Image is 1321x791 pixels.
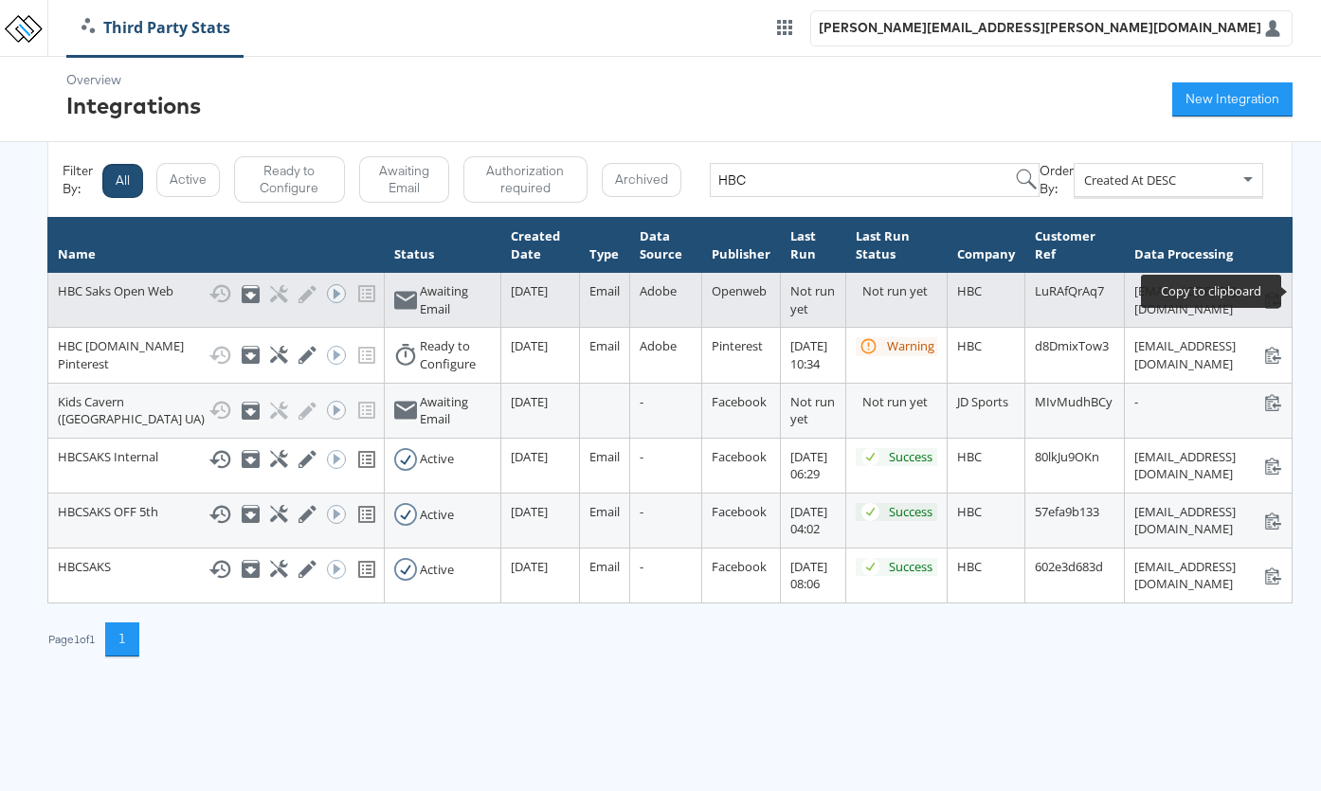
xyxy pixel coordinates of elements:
th: Created Date [500,218,579,273]
div: HBCSAKS Internal [58,448,374,471]
div: Integrations [66,89,201,121]
th: Status [384,218,500,273]
div: Filter By: [63,162,101,197]
span: Not run yet [790,393,835,428]
div: [EMAIL_ADDRESS][DOMAIN_NAME] [1134,337,1282,372]
input: e.g name,id or company [710,163,1040,197]
button: Active [156,163,220,197]
span: [DATE] [511,337,548,354]
span: HBC [957,448,982,465]
span: 57efa9b133 [1035,503,1099,520]
span: Email [589,337,620,354]
span: 80lkJu9OKn [1035,448,1099,465]
div: HBC [DOMAIN_NAME] Pinterest [58,337,374,372]
span: MIvMudhBCy [1035,393,1113,410]
span: Not run yet [790,282,835,317]
span: d8DmixTow3 [1035,337,1109,354]
span: - [640,503,643,520]
span: [DATE] 04:02 [790,503,827,538]
div: HBC Saks Open Web [58,282,374,305]
span: HBC [957,337,982,354]
div: [PERSON_NAME][EMAIL_ADDRESS][PERSON_NAME][DOMAIN_NAME] [819,19,1261,37]
div: Active [420,561,454,579]
span: Email [589,282,620,299]
div: [EMAIL_ADDRESS][DOMAIN_NAME] [1134,448,1282,483]
th: Last Run [780,218,846,273]
div: - [1134,393,1282,411]
span: - [640,448,643,465]
button: Ready to Configure [234,156,345,203]
th: Name [48,218,385,273]
th: Type [579,218,629,273]
th: Data Source [629,218,701,273]
span: - [640,393,643,410]
div: Success [889,448,932,466]
span: [DATE] [511,448,548,465]
span: - [640,558,643,575]
span: Facebook [712,558,767,575]
div: Ready to Configure [420,337,491,372]
span: [DATE] 08:06 [790,558,827,593]
span: HBC [957,282,982,299]
span: [DATE] 06:29 [790,448,827,483]
div: Not run yet [862,282,937,300]
div: Awaiting Email [420,282,491,317]
div: [EMAIL_ADDRESS][DOMAIN_NAME] [1134,282,1282,317]
span: HBC [957,503,982,520]
th: Customer Ref [1025,218,1125,273]
div: HBCSAKS [58,558,374,581]
div: [EMAIL_ADDRESS][DOMAIN_NAME] [1134,558,1282,593]
span: [DATE] [511,282,548,299]
span: Facebook [712,393,767,410]
a: Third Party Stats [67,17,244,39]
div: Overview [66,71,201,89]
span: Adobe [640,337,677,354]
button: Awaiting Email [359,156,449,203]
button: All [102,164,143,198]
span: [DATE] [511,558,548,575]
span: Facebook [712,448,767,465]
svg: View missing tracking codes [355,558,378,581]
span: [DATE] 10:34 [790,337,827,372]
span: Email [589,558,620,575]
span: Created At DESC [1084,171,1176,189]
button: New Integration [1172,82,1293,117]
div: HBCSAKS OFF 5th [58,503,374,526]
span: JD Sports [957,393,1008,410]
div: [EMAIL_ADDRESS][DOMAIN_NAME] [1134,503,1282,538]
div: Kids Cavern ([GEOGRAPHIC_DATA] UA) [58,393,374,428]
div: Order By: [1040,162,1074,197]
span: 602e3d683d [1035,558,1103,575]
span: Openweb [712,282,767,299]
div: Active [420,450,454,468]
span: Facebook [712,503,767,520]
button: 1 [105,622,139,656]
button: Authorization required [463,156,588,203]
span: Pinterest [712,337,763,354]
th: Last Run Status [846,218,948,273]
div: Active [420,506,454,524]
div: Success [889,558,932,576]
th: Data Processing [1125,218,1293,273]
svg: View missing tracking codes [355,503,378,526]
span: [DATE] [511,393,548,410]
button: Archived [602,163,681,197]
span: Email [589,448,620,465]
div: Page 1 of 1 [47,633,96,646]
th: Company [948,218,1025,273]
div: Awaiting Email [420,393,491,428]
span: Email [589,503,620,520]
span: LuRAfQrAq7 [1035,282,1104,299]
div: Warning [887,337,934,355]
span: HBC [957,558,982,575]
span: Adobe [640,282,677,299]
svg: View missing tracking codes [355,448,378,471]
div: Not run yet [862,393,937,411]
span: [DATE] [511,503,548,520]
th: Publisher [701,218,780,273]
div: Success [889,503,932,521]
